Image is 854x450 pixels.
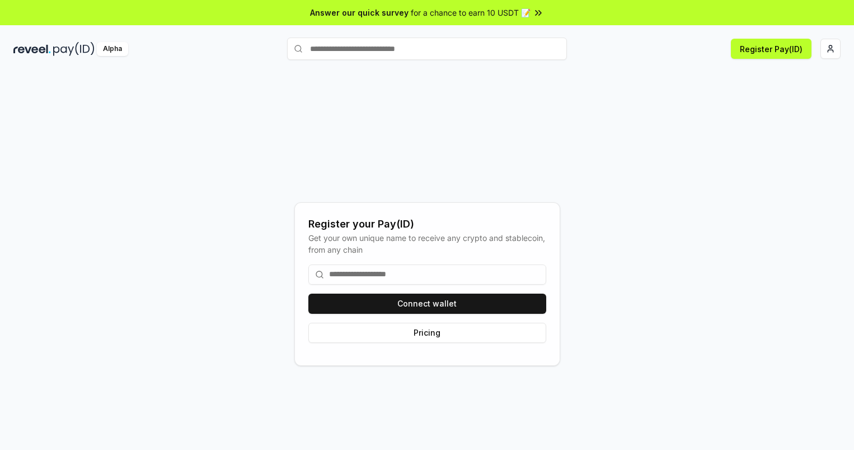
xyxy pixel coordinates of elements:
button: Register Pay(ID) [731,39,811,59]
div: Get your own unique name to receive any crypto and stablecoin, from any chain [308,232,546,256]
button: Pricing [308,323,546,343]
span: Answer our quick survey [310,7,409,18]
span: for a chance to earn 10 USDT 📝 [411,7,531,18]
img: reveel_dark [13,42,51,56]
img: pay_id [53,42,95,56]
div: Register your Pay(ID) [308,216,546,232]
div: Alpha [97,42,128,56]
button: Connect wallet [308,294,546,314]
